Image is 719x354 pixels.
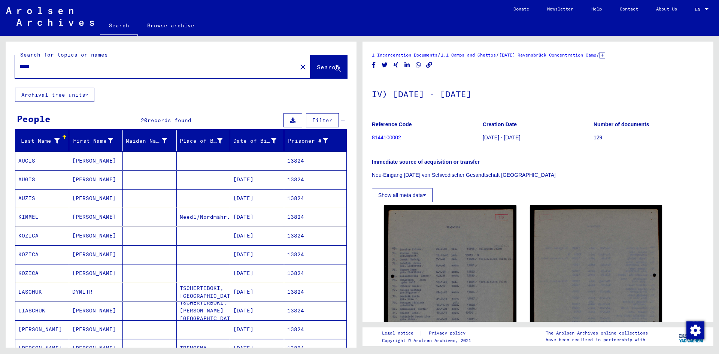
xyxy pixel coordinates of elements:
[69,227,123,245] mat-cell: [PERSON_NAME]
[15,320,69,339] mat-cell: [PERSON_NAME]
[372,171,704,179] p: Neu-Eingang [DATE] von Schwedischer Gesandtschaft [GEOGRAPHIC_DATA]
[15,170,69,189] mat-cell: AUGIS
[69,264,123,282] mat-cell: [PERSON_NAME]
[415,60,422,70] button: Share on WhatsApp
[425,60,433,70] button: Copy link
[403,60,411,70] button: Share on LinkedIn
[594,134,704,142] p: 129
[284,245,347,264] mat-cell: 13824
[18,135,69,147] div: Last Name
[177,302,231,320] mat-cell: TSCHERTIRBOKI, [PERSON_NAME] [GEOGRAPHIC_DATA]
[148,117,191,124] span: records found
[372,121,412,127] b: Reference Code
[496,51,499,58] span: /
[69,208,123,226] mat-cell: [PERSON_NAME]
[284,170,347,189] mat-cell: 13824
[69,152,123,170] mat-cell: [PERSON_NAME]
[230,302,284,320] mat-cell: [DATE]
[372,77,704,110] h1: IV) [DATE] - [DATE]
[284,227,347,245] mat-cell: 13824
[69,170,123,189] mat-cell: [PERSON_NAME]
[15,227,69,245] mat-cell: KOZICA
[100,16,138,36] a: Search
[370,60,378,70] button: Share on Facebook
[372,52,437,58] a: 1 Incarceration Documents
[230,170,284,189] mat-cell: [DATE]
[20,51,108,58] mat-label: Search for topics or names
[126,137,167,145] div: Maiden Name
[284,189,347,208] mat-cell: 13824
[72,135,123,147] div: First Name
[15,208,69,226] mat-cell: KIMMEL
[382,329,474,337] div: |
[15,88,94,102] button: Archival tree units
[69,283,123,301] mat-cell: DYMITR
[381,60,389,70] button: Share on Twitter
[483,134,593,142] p: [DATE] - [DATE]
[441,52,496,58] a: 1.1 Camps and Ghettos
[306,113,339,127] button: Filter
[287,137,328,145] div: Prisoner #
[437,51,441,58] span: /
[69,130,123,151] mat-header-cell: First Name
[230,320,284,339] mat-cell: [DATE]
[230,264,284,282] mat-cell: [DATE]
[180,135,232,147] div: Place of Birth
[483,121,517,127] b: Creation Date
[180,137,223,145] div: Place of Birth
[69,245,123,264] mat-cell: [PERSON_NAME]
[284,130,347,151] mat-header-cell: Prisoner #
[372,134,401,140] a: 8144100002
[15,302,69,320] mat-cell: LIASCHUK
[596,51,600,58] span: /
[317,63,339,71] span: Search
[15,245,69,264] mat-cell: KOZICA
[372,188,433,202] button: Show all meta data
[382,329,419,337] a: Legal notice
[372,159,480,165] b: Immediate source of acquisition or transfer
[695,7,703,12] span: EN
[233,137,276,145] div: Date of Birth
[310,55,347,78] button: Search
[312,117,333,124] span: Filter
[284,320,347,339] mat-cell: 13824
[233,135,286,147] div: Date of Birth
[423,329,474,337] a: Privacy policy
[126,135,176,147] div: Maiden Name
[15,130,69,151] mat-header-cell: Last Name
[15,283,69,301] mat-cell: LASCHUK
[69,302,123,320] mat-cell: [PERSON_NAME]
[230,130,284,151] mat-header-cell: Date of Birth
[287,135,338,147] div: Prisoner #
[230,227,284,245] mat-cell: [DATE]
[284,208,347,226] mat-cell: 13824
[69,189,123,208] mat-cell: [PERSON_NAME]
[138,16,203,34] a: Browse archive
[177,283,231,301] mat-cell: TSCHERTIBOKI, [GEOGRAPHIC_DATA]
[230,283,284,301] mat-cell: [DATE]
[15,264,69,282] mat-cell: KOZICA
[230,245,284,264] mat-cell: [DATE]
[546,330,648,336] p: The Arolsen Archives online collections
[69,320,123,339] mat-cell: [PERSON_NAME]
[15,189,69,208] mat-cell: AUZIS
[177,130,231,151] mat-header-cell: Place of Birth
[382,337,474,344] p: Copyright © Arolsen Archives, 2021
[499,52,596,58] a: [DATE] Ravensbrück Concentration Camp
[594,121,649,127] b: Number of documents
[284,264,347,282] mat-cell: 13824
[284,302,347,320] mat-cell: 13824
[284,152,347,170] mat-cell: 13824
[15,152,69,170] mat-cell: AUGIS
[230,189,284,208] mat-cell: [DATE]
[177,208,231,226] mat-cell: Meedl/Nordmähr.
[392,60,400,70] button: Share on Xing
[17,112,51,125] div: People
[686,321,704,339] img: Change consent
[141,117,148,124] span: 20
[295,59,310,74] button: Clear
[284,283,347,301] mat-cell: 13824
[6,7,94,26] img: Arolsen_neg.svg
[123,130,177,151] mat-header-cell: Maiden Name
[298,63,307,72] mat-icon: close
